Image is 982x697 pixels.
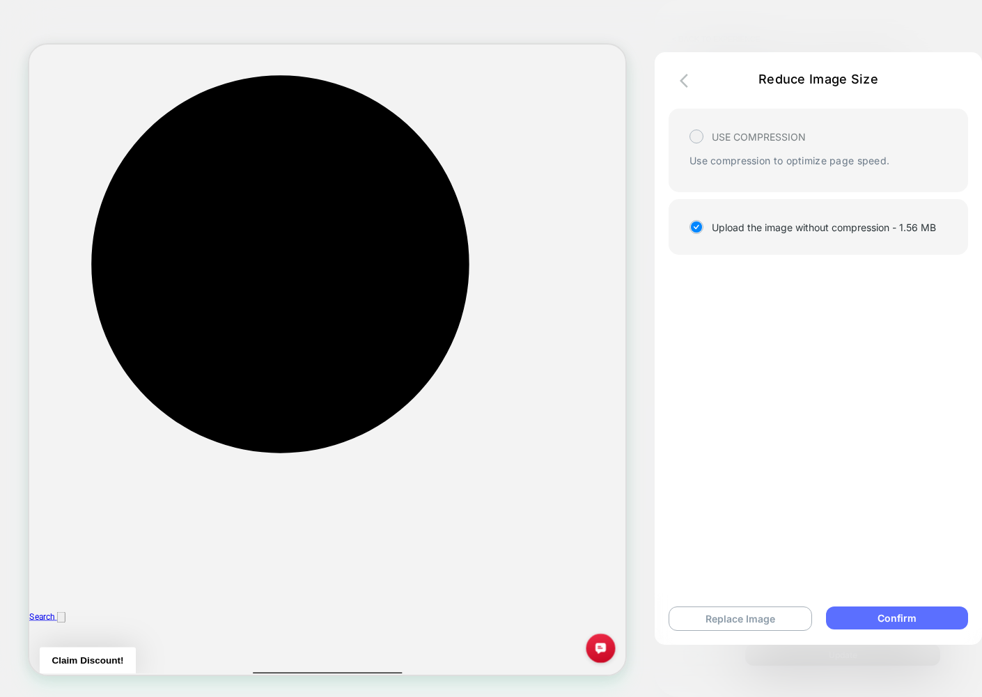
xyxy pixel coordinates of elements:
span: Upload the image without compression - 1.56 MB [712,221,936,233]
span: Reduce Image Size [758,72,878,86]
span: USE COMPRESSION [712,131,806,143]
span: Use compression to optimize page speed. [689,155,889,166]
button: Confirm [826,606,968,629]
button: Replace Image [669,606,812,631]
